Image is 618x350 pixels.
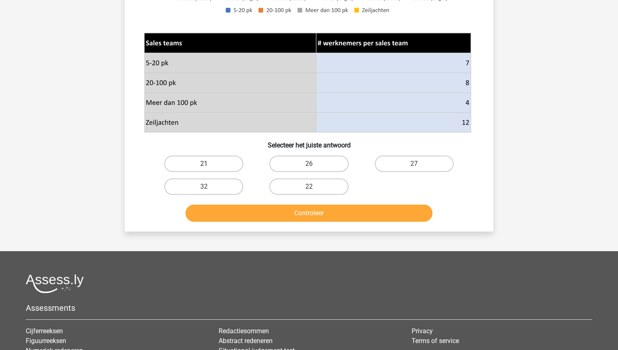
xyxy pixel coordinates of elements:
a: Cijferreeksen [26,327,63,335]
a: Terms of service [412,337,459,345]
label: 21 [164,156,243,172]
a: Redactiesommen [219,327,269,335]
button: Controleer [186,205,433,222]
label: 27 [375,156,454,172]
label: 32 [164,178,243,195]
label: 22 [269,178,348,195]
img: Assessly logo [26,274,84,293]
label: 26 [269,156,348,172]
a: Abstract redeneren [219,337,273,345]
h5: Assessments [26,303,592,313]
a: Privacy [412,327,433,335]
h6: Selecteer het juiste antwoord [138,135,480,149]
a: Figuurreeksen [26,337,66,345]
